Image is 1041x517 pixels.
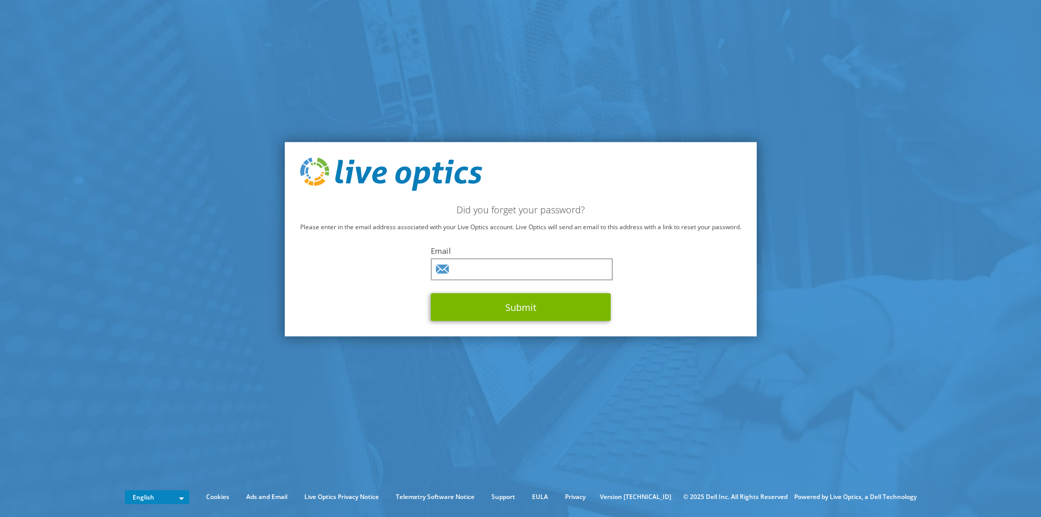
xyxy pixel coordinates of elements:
a: Live Optics Privacy Notice [297,491,387,503]
a: Privacy [557,491,593,503]
li: © 2025 Dell Inc. All Rights Reserved [678,491,793,503]
a: Cookies [198,491,237,503]
a: Ads and Email [239,491,295,503]
button: Submit [431,293,611,321]
a: EULA [524,491,556,503]
img: live_optics_svg.svg [300,157,482,191]
li: Powered by Live Optics, a Dell Technology [794,491,917,503]
a: Support [484,491,523,503]
label: Email [431,246,611,256]
p: Please enter in the email address associated with your Live Optics account. Live Optics will send... [300,221,741,233]
a: Telemetry Software Notice [388,491,482,503]
li: Version [TECHNICAL_ID] [595,491,677,503]
h2: Did you forget your password? [300,204,741,215]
